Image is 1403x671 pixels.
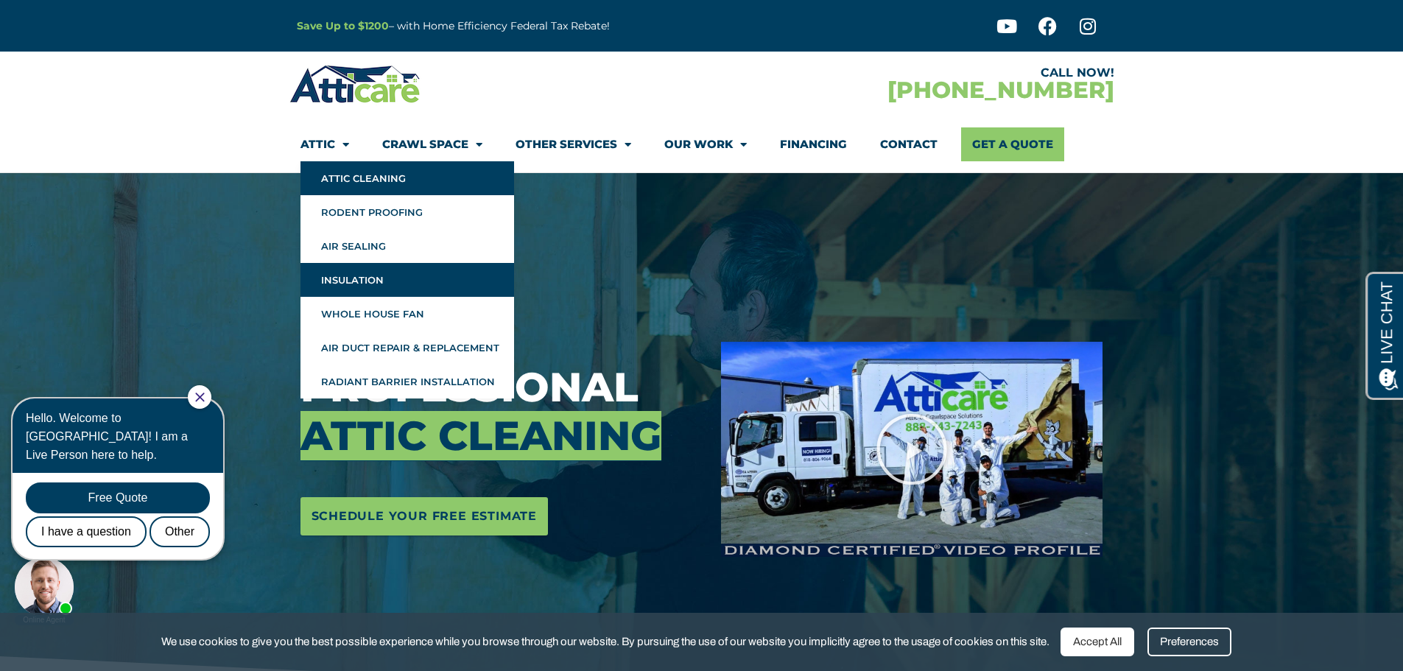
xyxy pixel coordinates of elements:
[1061,628,1134,656] div: Accept All
[300,365,514,398] a: Radiant Barrier Installation
[880,127,938,161] a: Contact
[161,633,1049,651] span: We use cookies to give you the best possible experience while you browse through our website. By ...
[300,229,514,263] a: Air Sealing
[300,331,514,365] a: Air Duct Repair & Replacement
[300,161,514,195] a: Attic Cleaning
[300,411,661,460] span: Attic Cleaning
[36,12,119,30] span: Opens a chat window
[664,127,747,161] a: Our Work
[382,127,482,161] a: Crawl Space
[300,127,1103,161] nav: Menu
[297,19,389,32] a: Save Up to $1200
[7,384,243,627] iframe: Chat Invitation
[300,195,514,229] a: Rodent Proofing
[300,497,549,535] a: Schedule Your Free Estimate
[300,363,700,460] h3: Professional
[300,297,514,331] a: Whole House Fan
[961,127,1064,161] a: Get A Quote
[1147,628,1231,656] div: Preferences
[875,412,949,486] div: Play Video
[300,161,514,398] ul: Attic
[702,67,1114,79] div: CALL NOW!
[300,127,349,161] a: Attic
[297,18,774,35] p: – with Home Efficiency Federal Tax Rebate!
[300,263,514,297] a: Insulation
[312,505,538,528] span: Schedule Your Free Estimate
[516,127,631,161] a: Other Services
[780,127,847,161] a: Financing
